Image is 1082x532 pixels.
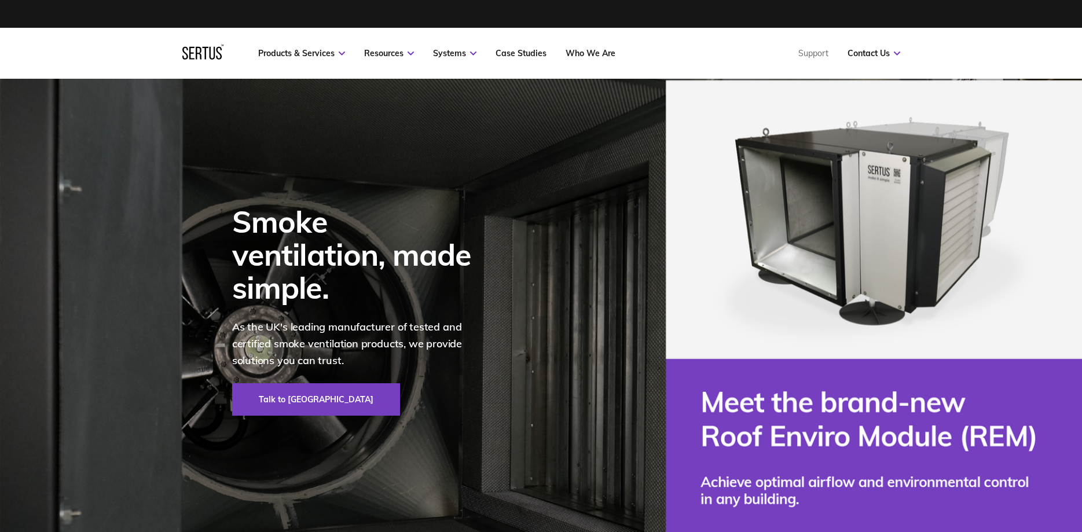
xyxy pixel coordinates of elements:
[496,48,546,58] a: Case Studies
[848,48,900,58] a: Contact Us
[232,383,400,416] a: Talk to [GEOGRAPHIC_DATA]
[232,205,487,304] div: Smoke ventilation, made simple.
[433,48,476,58] a: Systems
[258,48,345,58] a: Products & Services
[364,48,414,58] a: Resources
[566,48,615,58] a: Who We Are
[798,48,828,58] a: Support
[232,319,487,369] p: As the UK's leading manufacturer of tested and certified smoke ventilation products, we provide s...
